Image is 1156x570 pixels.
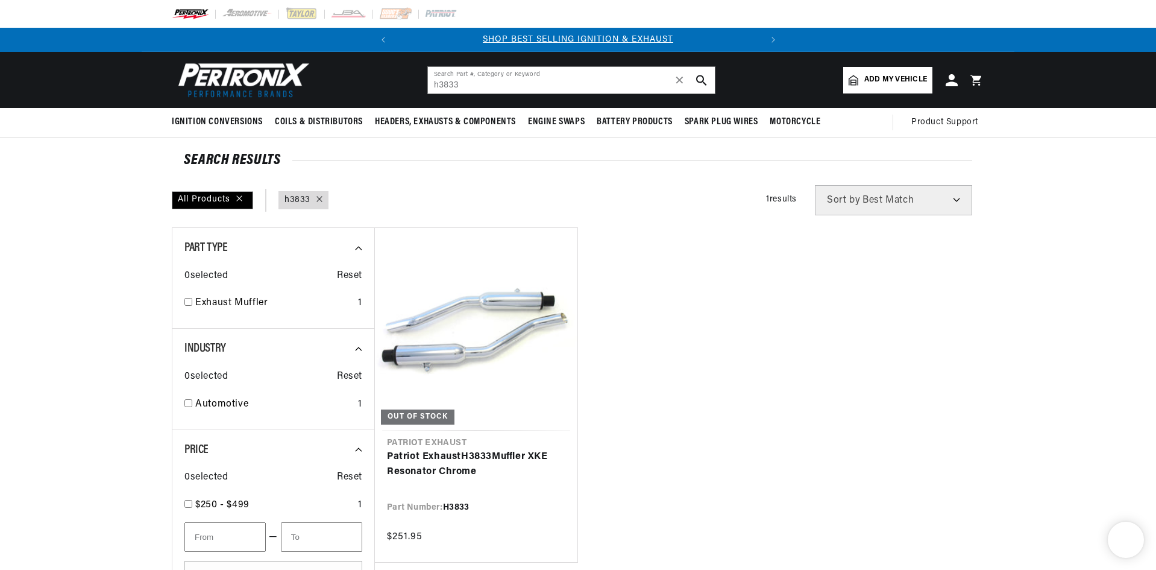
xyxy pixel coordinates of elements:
span: Ignition Conversions [172,116,263,128]
span: Reset [337,268,362,284]
div: SEARCH RESULTS [184,154,972,166]
span: Coils & Distributors [275,116,363,128]
span: Part Type [184,242,227,254]
input: From [184,522,266,552]
span: Headers, Exhausts & Components [375,116,516,128]
select: Sort by [815,185,972,215]
button: Translation missing: en.sections.announcements.next_announcement [761,28,785,52]
span: Product Support [911,116,978,129]
div: Announcement [395,33,761,46]
summary: Spark Plug Wires [679,108,764,136]
div: 1 of 2 [395,33,761,46]
summary: Headers, Exhausts & Components [369,108,522,136]
a: Exhaust Muffler [195,296,353,311]
button: Translation missing: en.sections.announcements.previous_announcement [371,28,395,52]
div: All Products [172,191,253,209]
span: Industry [184,343,226,355]
span: Motorcycle [770,116,820,128]
span: $250 - $499 [195,500,250,510]
span: 0 selected [184,470,228,486]
span: Price [184,444,209,456]
span: Engine Swaps [528,116,585,128]
summary: Product Support [911,108,984,137]
summary: Coils & Distributors [269,108,369,136]
summary: Motorcycle [764,108,826,136]
a: Patriot ExhaustH3833Muffler XKE Resonator Chrome [387,449,565,480]
span: 0 selected [184,369,228,385]
span: Reset [337,369,362,385]
span: 1 results [766,195,797,204]
span: — [269,530,278,545]
a: Add my vehicle [843,67,932,93]
a: SHOP BEST SELLING IGNITION & EXHAUST [483,35,673,44]
input: To [281,522,362,552]
span: Reset [337,470,362,486]
slideshow-component: Translation missing: en.sections.announcements.announcement_bar [142,28,1014,52]
input: Search Part #, Category or Keyword [428,67,715,93]
summary: Ignition Conversions [172,108,269,136]
div: 1 [358,296,362,311]
span: Sort by [827,195,860,205]
a: Automotive [195,397,353,413]
summary: Battery Products [591,108,679,136]
div: 1 [358,498,362,513]
span: 0 selected [184,268,228,284]
button: search button [688,67,715,93]
summary: Engine Swaps [522,108,591,136]
span: Spark Plug Wires [685,116,758,128]
span: Add my vehicle [864,74,927,86]
div: 1 [358,397,362,413]
a: h3833 [284,194,310,207]
img: Pertronix [172,59,310,101]
span: Battery Products [597,116,673,128]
